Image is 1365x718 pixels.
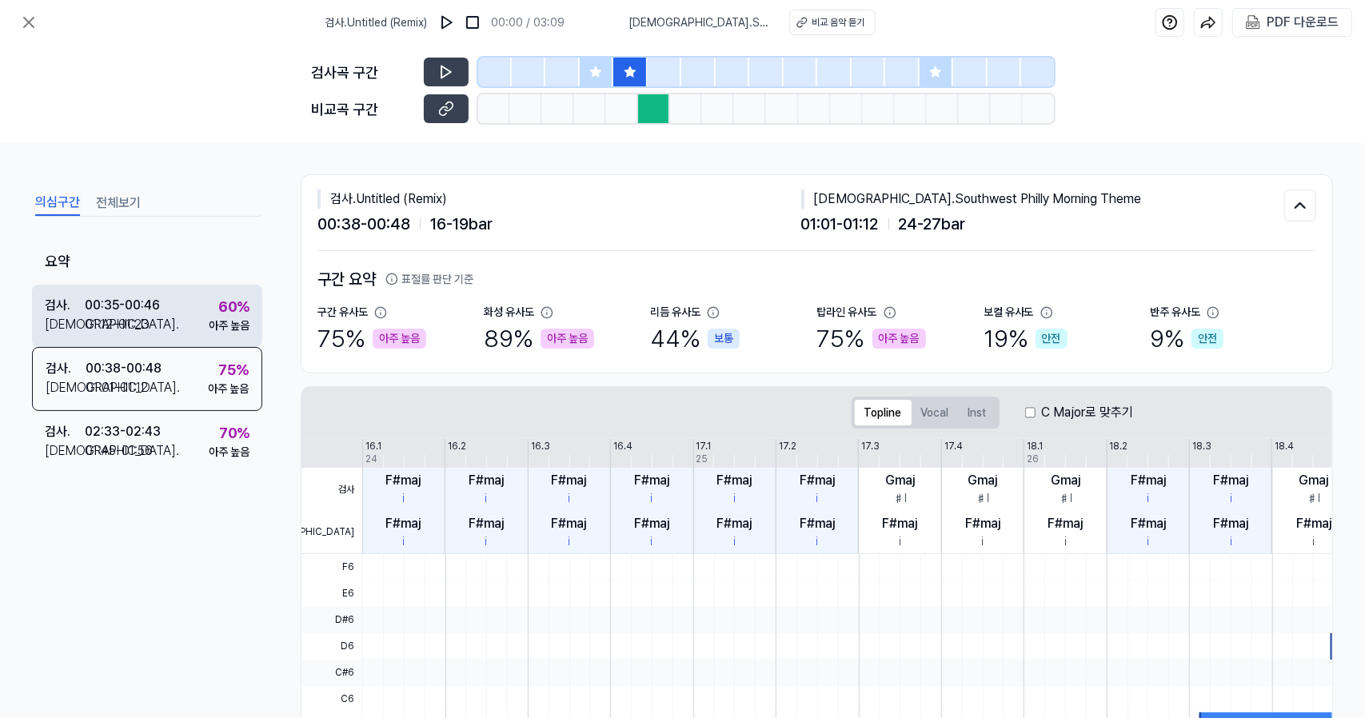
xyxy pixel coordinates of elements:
[45,441,85,461] div: [DEMOGRAPHIC_DATA] .
[317,267,1316,291] h2: 구간 요약
[872,329,926,349] div: 아주 높음
[552,514,587,533] div: F#maj
[46,359,86,378] div: 검사 .
[982,533,984,550] div: i
[373,329,426,349] div: 아주 높음
[86,378,148,397] div: 01:01 - 01:12
[959,400,996,425] button: Inst
[629,14,770,31] span: [DEMOGRAPHIC_DATA] . Southwest Philly Morning Theme
[1299,471,1329,490] div: Gmaj
[85,296,160,315] div: 00:35 - 00:46
[885,471,915,490] div: Gmaj
[1214,514,1249,533] div: F#maj
[1036,329,1068,349] div: 안전
[45,296,85,315] div: 검사 .
[218,296,249,317] div: 60 %
[325,14,428,31] span: 검사 . Untitled (Remix)
[301,511,362,554] span: [DEMOGRAPHIC_DATA]
[552,471,587,490] div: F#maj
[301,580,362,607] span: E6
[800,471,835,490] div: F#maj
[301,607,362,633] span: D#6
[301,468,362,511] span: 검사
[85,441,153,461] div: 01:45 - 01:56
[32,239,262,285] div: 요약
[1147,490,1150,507] div: i
[492,14,565,31] div: 00:00 / 03:09
[651,533,653,550] div: i
[301,660,362,686] span: C#6
[883,514,918,533] div: F#maj
[317,189,801,209] div: 검사 . Untitled (Remix)
[208,381,249,397] div: 아주 높음
[1162,14,1178,30] img: help
[899,212,966,236] span: 24 - 27 bar
[86,359,162,378] div: 00:38 - 00:48
[634,514,669,533] div: F#maj
[385,271,473,288] button: 표절률 판단 기준
[899,533,901,550] div: i
[650,304,700,321] div: 리듬 유사도
[317,304,368,321] div: 구간 유사도
[531,439,550,453] div: 16.3
[816,490,819,507] div: i
[1150,321,1223,357] div: 9 %
[448,439,466,453] div: 16.2
[861,439,880,453] div: 17.3
[733,490,736,507] div: i
[984,304,1034,321] div: 보컬 유사도
[965,514,1000,533] div: F#maj
[1027,439,1043,453] div: 18.1
[1296,514,1331,533] div: F#maj
[717,514,752,533] div: F#maj
[1275,439,1294,453] div: 18.4
[1051,471,1080,490] div: Gmaj
[1313,533,1315,550] div: i
[312,62,414,83] div: 검사곡 구간
[1192,439,1211,453] div: 18.3
[485,490,488,507] div: i
[301,633,362,660] span: D6
[1059,490,1072,507] div: ♯I
[817,321,926,357] div: 75 %
[365,452,377,466] div: 24
[541,329,594,349] div: 아주 높음
[1048,514,1084,533] div: F#maj
[365,439,381,453] div: 16.1
[465,14,481,30] img: stop
[733,533,736,550] div: i
[812,15,865,30] div: 비교 음악 듣기
[568,533,570,550] div: i
[1131,471,1166,490] div: F#maj
[912,400,959,425] button: Vocal
[1131,514,1166,533] div: F#maj
[779,439,796,453] div: 17.2
[1214,471,1249,490] div: F#maj
[85,315,150,334] div: 01:12 - 01:23
[1110,439,1128,453] div: 18.2
[944,439,963,453] div: 17.4
[485,533,488,550] div: i
[855,400,912,425] button: Topline
[789,10,876,35] button: 비교 음악 듣기
[1200,14,1216,30] img: share
[209,444,249,461] div: 아주 높음
[301,554,362,580] span: F6
[386,471,421,490] div: F#maj
[708,329,740,349] div: 보통
[568,490,570,507] div: i
[45,422,85,441] div: 검사 .
[800,514,835,533] div: F#maj
[1147,533,1150,550] div: i
[1307,490,1321,507] div: ♯I
[85,422,161,441] div: 02:33 - 02:43
[402,490,405,507] div: i
[1243,9,1342,36] button: PDF 다운로드
[96,190,141,216] button: 전체보기
[45,315,85,334] div: [DEMOGRAPHIC_DATA] .
[650,321,740,357] div: 44 %
[976,490,990,507] div: ♯I
[1267,12,1339,33] div: PDF 다운로드
[469,514,504,533] div: F#maj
